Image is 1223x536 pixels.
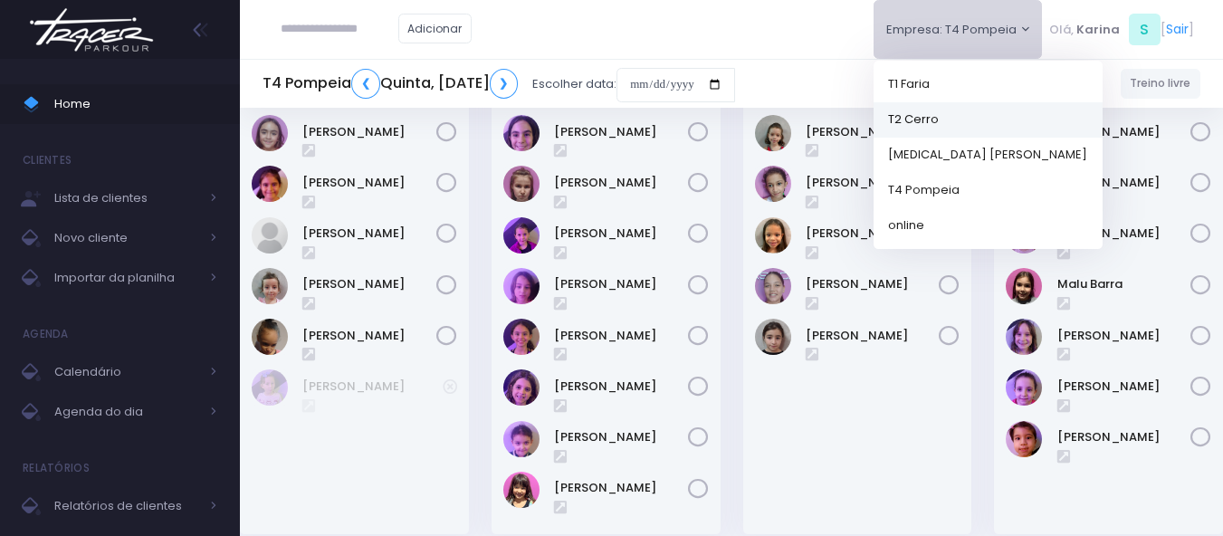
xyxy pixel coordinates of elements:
span: Lista de clientes [54,187,199,210]
a: online [874,207,1103,243]
a: [PERSON_NAME] [1057,225,1191,243]
a: [PERSON_NAME] [554,428,688,446]
a: Malu Barra [1057,275,1191,293]
img: Martina Hashimoto Rocha [503,472,540,508]
a: [PERSON_NAME] [806,123,940,141]
img: Sophia Crispi Marques dos Santos [252,319,288,355]
img: Maria Carolina Franze Oliveira [755,268,791,304]
a: T4 Pompeia [874,172,1103,207]
img: Eloah Meneguim Tenorio [252,115,288,151]
span: Novo cliente [54,226,199,250]
span: Olá, [1049,21,1074,39]
a: [PERSON_NAME] [806,174,940,192]
a: ❮ [351,69,380,99]
img: Melissa Gouveia [1006,319,1042,355]
img: Rafaella Westphalen Porto Ravasi [1006,369,1042,406]
span: Agenda do dia [54,400,199,424]
img: Antonella Rossi Paes Previtalli [503,115,540,151]
span: Calendário [54,360,199,384]
img: Júlia Ibarrola Lima [755,217,791,254]
img: Sarah Fernandes da Silva [755,319,791,355]
a: [PERSON_NAME] [302,378,443,396]
a: [PERSON_NAME] [554,479,688,497]
a: ❯ [490,69,519,99]
span: S [1129,14,1161,45]
img: Helena Ongarato Amorim Silva [252,166,288,202]
a: [PERSON_NAME] [806,275,940,293]
a: [PERSON_NAME] [806,225,940,243]
a: [PERSON_NAME] [554,378,688,396]
a: [PERSON_NAME] [1057,327,1191,345]
img: Mirella Figueiredo Rojas [252,268,288,304]
a: T2 Cerro [874,101,1103,137]
img: Alice Mattos [252,369,288,406]
div: [ ] [1042,9,1200,50]
span: Importar da planilha [54,266,199,290]
img: Júlia Meneguim Merlo [252,217,288,254]
img: Yumi Muller [1006,421,1042,457]
a: [PERSON_NAME] [1057,378,1191,396]
img: Ana carolina marucci [755,115,791,151]
a: [PERSON_NAME] [1057,428,1191,446]
img: Gabriela Jordão Natacci [503,268,540,304]
a: [PERSON_NAME] [554,275,688,293]
span: Home [54,92,217,116]
a: Treino livre [1121,69,1201,99]
img: Liz Helvadjian [503,421,540,457]
a: [PERSON_NAME] [554,123,688,141]
a: [PERSON_NAME] [806,327,940,345]
img: Antonia Landmann [503,166,540,202]
img: Laura Novaes Abud [503,369,540,406]
h5: T4 Pompeia Quinta, [DATE] [263,69,518,99]
a: [PERSON_NAME] [302,123,436,141]
a: [PERSON_NAME] [302,275,436,293]
h4: Relatórios [23,450,90,486]
a: [PERSON_NAME] [554,225,688,243]
a: Sair [1166,20,1189,39]
a: [PERSON_NAME] [554,174,688,192]
a: [PERSON_NAME] [554,327,688,345]
img: Diana Rosa Oliveira [503,217,540,254]
img: Ivy Miki Miessa Guadanuci [755,166,791,202]
a: [PERSON_NAME] [302,327,436,345]
h4: Agenda [23,316,69,352]
a: Adicionar [398,14,473,43]
div: Empresa: T4 Pompeia [874,61,1103,249]
a: T1 Faria [874,66,1103,101]
a: [PERSON_NAME] [302,174,436,192]
div: Escolher data: [263,63,735,105]
span: Karina [1076,21,1120,39]
a: [PERSON_NAME] [302,225,436,243]
a: [MEDICAL_DATA] [PERSON_NAME] [874,137,1103,172]
img: Malu Barra Guirro [1006,268,1042,304]
img: Lara Souza [503,319,540,355]
a: [PERSON_NAME] [1057,174,1191,192]
span: Relatórios de clientes [54,494,199,518]
h4: Clientes [23,142,72,178]
a: [PERSON_NAME] [1057,123,1191,141]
